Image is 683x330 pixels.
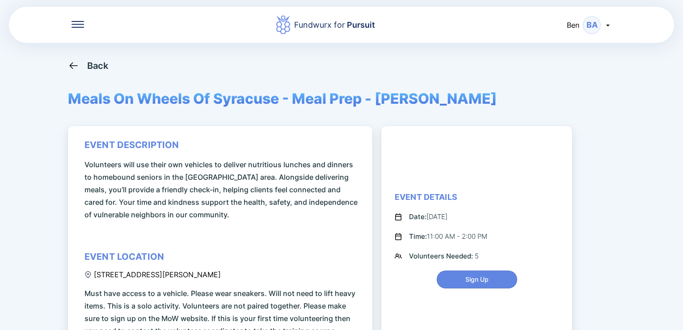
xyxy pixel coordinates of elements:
span: Sign Up [465,275,489,284]
div: Event Details [395,192,457,203]
button: Sign Up [437,271,517,288]
div: BA [583,16,601,34]
div: Back [87,60,109,71]
span: Pursuit [345,20,375,30]
div: [STREET_ADDRESS][PERSON_NAME] [84,270,221,279]
span: Volunteers will use their own vehicles to deliver nutritious lunches and dinners to homebound sen... [84,158,359,221]
span: Date: [409,212,426,221]
div: [DATE] [409,212,447,222]
span: Ben [567,21,579,30]
div: event location [84,251,164,262]
div: event description [84,140,179,150]
span: Time: [409,232,427,241]
div: Fundwurx for [294,19,375,31]
span: Volunteers Needed: [409,252,475,260]
div: 5 [409,251,479,262]
div: 11:00 AM - 2:00 PM [409,231,487,242]
span: Meals On Wheels Of Syracuse - Meal Prep - [PERSON_NAME] [68,90,497,107]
